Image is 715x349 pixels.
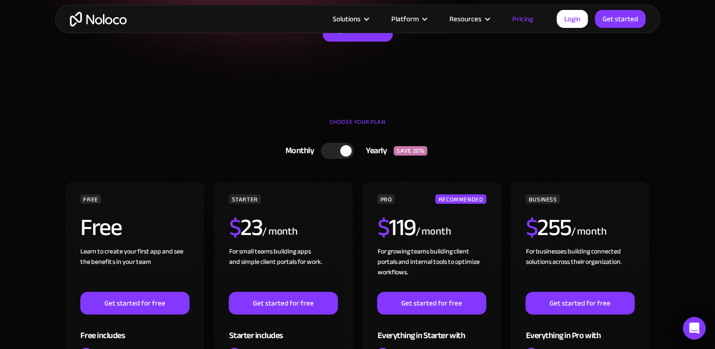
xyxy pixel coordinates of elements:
[557,10,588,28] a: Login
[229,194,260,204] div: STARTER
[377,292,486,314] a: Get started for free
[70,12,127,26] a: home
[449,13,482,25] div: Resources
[80,216,121,239] h2: Free
[438,13,500,25] div: Resources
[377,205,389,250] span: $
[525,205,537,250] span: $
[333,13,361,25] div: Solutions
[377,314,486,345] div: Everything in Starter with
[595,10,646,28] a: Get started
[321,13,379,25] div: Solutions
[435,194,486,204] div: RECOMMENDED
[229,292,337,314] a: Get started for free
[354,144,394,158] div: Yearly
[525,246,634,292] div: For businesses building connected solutions across their organization. ‍
[415,224,451,239] div: / month
[377,216,415,239] h2: 119
[80,314,189,345] div: Free includes
[377,246,486,292] div: For growing teams building client portals and internal tools to optimize workflows.
[377,194,395,204] div: PRO
[65,115,651,139] div: CHOOSE YOUR PLAN
[80,292,189,314] a: Get started for free
[500,13,545,25] a: Pricing
[229,205,241,250] span: $
[394,146,427,156] div: SAVE 20%
[229,216,262,239] h2: 23
[571,224,606,239] div: / month
[379,13,438,25] div: Platform
[525,194,560,204] div: BUSINESS
[262,224,298,239] div: / month
[80,194,101,204] div: FREE
[229,246,337,292] div: For small teams building apps and simple client portals for work. ‍
[80,246,189,292] div: Learn to create your first app and see the benefits in your team ‍
[229,314,337,345] div: Starter includes
[525,292,634,314] a: Get started for free
[525,216,571,239] h2: 255
[525,314,634,345] div: Everything in Pro with
[683,317,706,340] div: Open Intercom Messenger
[391,13,419,25] div: Platform
[274,144,321,158] div: Monthly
